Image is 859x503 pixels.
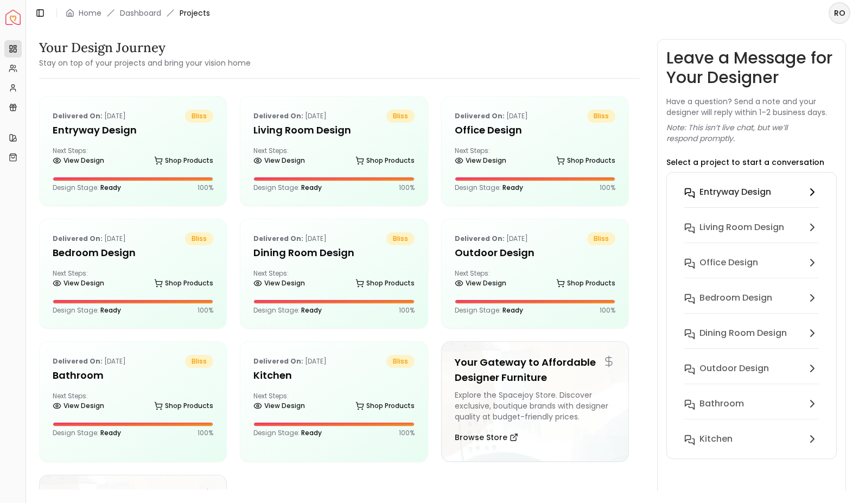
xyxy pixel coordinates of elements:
p: Design Stage: [53,306,121,315]
span: bliss [185,355,213,368]
span: Ready [301,183,322,192]
h3: Leave a Message for Your Designer [666,48,837,87]
div: Next Steps: [53,269,213,291]
h5: Your Gateway to Affordable Designer Furniture [455,355,615,385]
span: RO [830,3,849,23]
h5: Living Room design [253,123,414,138]
button: Outdoor design [676,358,828,393]
h6: Bathroom [699,397,744,410]
p: 100 % [600,306,615,315]
a: Shop Products [154,398,213,413]
div: Next Steps: [253,147,414,168]
p: Design Stage: [53,429,121,437]
b: Delivered on: [53,356,103,366]
span: Ready [301,428,322,437]
button: RO [829,2,850,24]
p: 100 % [198,429,213,437]
b: Delivered on: [455,234,505,243]
b: Delivered on: [53,234,103,243]
p: 100 % [600,183,615,192]
a: View Design [253,398,305,413]
p: [DATE] [53,232,126,245]
a: View Design [53,398,104,413]
p: Design Stage: [253,306,322,315]
span: bliss [386,110,415,123]
button: Kitchen [676,428,828,450]
h6: Kitchen [699,432,733,445]
span: bliss [185,232,213,245]
p: Note: This isn’t live chat, but we’ll respond promptly. [666,122,837,144]
a: Shop Products [154,153,213,168]
span: bliss [587,110,615,123]
span: Ready [502,305,523,315]
a: View Design [253,276,305,291]
a: View Design [253,153,305,168]
a: Spacejoy [5,10,21,25]
p: Design Stage: [455,306,523,315]
p: [DATE] [53,110,126,123]
p: Select a project to start a conversation [666,157,824,168]
div: Next Steps: [53,147,213,168]
h6: Dining Room design [699,327,787,340]
p: [DATE] [455,110,528,123]
a: Shop Products [355,276,415,291]
small: Stay on top of your projects and bring your vision home [39,58,251,68]
span: Ready [502,183,523,192]
a: View Design [455,276,506,291]
a: Home [79,8,101,18]
p: 100 % [399,429,415,437]
b: Delivered on: [455,111,505,120]
p: [DATE] [455,232,528,245]
b: Delivered on: [253,234,303,243]
p: 100 % [198,183,213,192]
span: bliss [386,232,415,245]
h6: entryway design [699,186,771,199]
div: Explore the Spacejoy Store. Discover exclusive, boutique brands with designer quality at budget-f... [455,390,615,422]
p: Have a question? Send a note and your designer will reply within 1–2 business days. [666,96,837,118]
button: Living Room design [676,217,828,252]
h5: entryway design [53,123,213,138]
h3: Your Design Journey [39,39,251,56]
p: Design Stage: [455,183,523,192]
h6: Office design [699,256,758,269]
a: Shop Products [355,153,415,168]
a: Shop Products [154,276,213,291]
button: Office design [676,252,828,287]
button: Bedroom design [676,287,828,322]
p: 100 % [399,306,415,315]
span: Ready [301,305,322,315]
div: Next Steps: [455,147,615,168]
a: Your Gateway to Affordable Designer FurnitureExplore the Spacejoy Store. Discover exclusive, bout... [441,341,629,462]
span: Ready [100,305,121,315]
div: Next Steps: [455,269,615,291]
p: Design Stage: [253,183,322,192]
span: Ready [100,428,121,437]
h6: Living Room design [699,221,784,234]
a: View Design [455,153,506,168]
b: Delivered on: [53,111,103,120]
h5: Dining Room design [253,245,414,260]
span: bliss [185,110,213,123]
div: Next Steps: [253,269,414,291]
h5: Bedroom design [53,245,213,260]
p: 100 % [399,183,415,192]
p: [DATE] [253,355,327,368]
span: Projects [180,8,210,18]
button: Browse Store [455,426,518,448]
nav: breadcrumb [66,8,210,18]
b: Delivered on: [253,356,303,366]
button: Dining Room design [676,322,828,358]
a: View Design [53,153,104,168]
h5: Kitchen [253,368,414,383]
p: Design Stage: [253,429,322,437]
img: Spacejoy Logo [5,10,21,25]
h5: Office design [455,123,615,138]
p: 100 % [198,306,213,315]
div: Next Steps: [253,392,414,413]
span: bliss [587,232,615,245]
a: Shop Products [556,153,615,168]
a: View Design [53,276,104,291]
button: Bathroom [676,393,828,428]
h6: Outdoor design [699,362,769,375]
p: [DATE] [53,355,126,368]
